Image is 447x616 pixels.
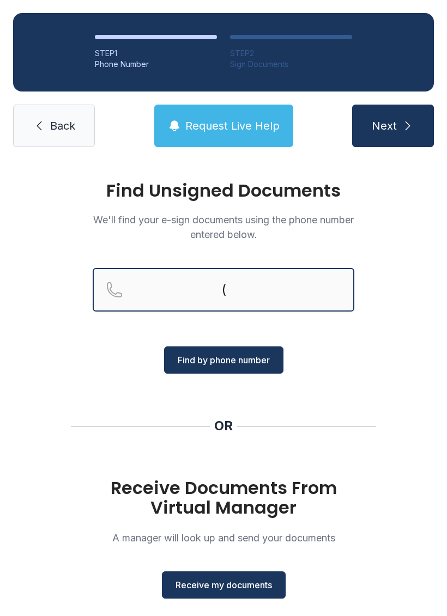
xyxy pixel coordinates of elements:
span: Find by phone number [178,353,270,367]
div: OR [214,417,233,435]
span: Receive my documents [176,578,272,591]
span: Back [50,118,75,133]
h1: Find Unsigned Documents [93,182,354,199]
div: STEP 2 [230,48,352,59]
p: We'll find your e-sign documents using the phone number entered below. [93,212,354,242]
span: Next [372,118,397,133]
p: A manager will look up and send your documents [93,530,354,545]
span: Request Live Help [185,118,280,133]
div: Sign Documents [230,59,352,70]
h1: Receive Documents From Virtual Manager [93,478,354,517]
div: STEP 1 [95,48,217,59]
div: Phone Number [95,59,217,70]
input: Reservation phone number [93,268,354,312]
